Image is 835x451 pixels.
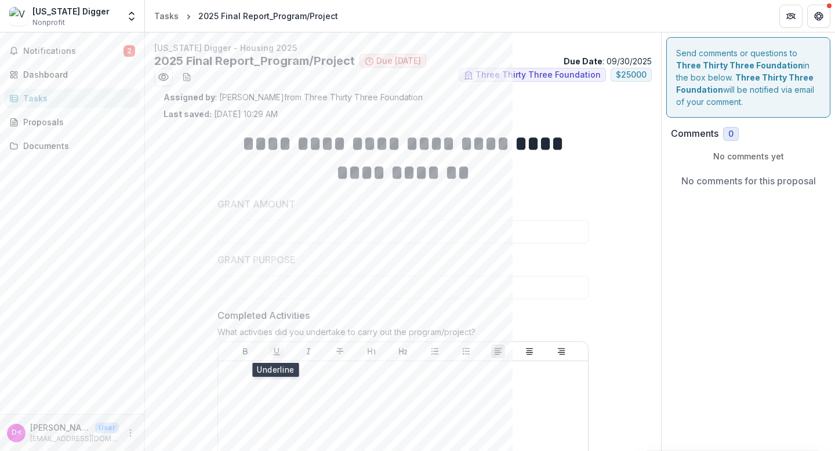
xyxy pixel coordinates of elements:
[5,42,140,60] button: Notifications2
[238,344,252,358] button: Bold
[5,89,140,108] a: Tasks
[779,5,803,28] button: Partners
[217,197,295,211] p: GRANT AMOUNT
[564,55,652,67] p: : 09/30/2025
[164,92,215,102] strong: Assigned by
[554,344,568,358] button: Align Right
[30,434,119,444] p: [EMAIL_ADDRESS][DOMAIN_NAME]
[671,128,718,139] h2: Comments
[154,54,355,68] h2: 2025 Final Report_Program/Project
[681,174,816,188] p: No comments for this proposal
[124,45,135,57] span: 2
[23,46,124,56] span: Notifications
[124,426,137,440] button: More
[376,56,421,66] span: Due [DATE]
[32,5,110,17] div: [US_STATE] Digger
[150,8,343,24] nav: breadcrumb
[23,140,130,152] div: Documents
[12,429,21,437] div: Dustin Byerly <dbyerly@vtdigger.org>
[9,7,28,26] img: Vermont Digger
[150,8,183,24] a: Tasks
[807,5,830,28] button: Get Help
[23,92,130,104] div: Tasks
[616,70,647,80] span: $ 25000
[30,421,90,434] p: [PERSON_NAME] <[EMAIL_ADDRESS][DOMAIN_NAME]>
[217,327,589,341] div: What activities did you undertake to carry out the program/project?
[154,10,179,22] div: Tasks
[164,108,278,120] p: [DATE] 10:29 AM
[333,344,347,358] button: Strike
[32,17,65,28] span: Nonprofit
[676,60,803,70] strong: Three Thirty Three Foundation
[23,68,130,81] div: Dashboard
[177,68,196,86] button: download-word-button
[124,5,140,28] button: Open entity switcher
[23,116,130,128] div: Proposals
[396,344,410,358] button: Heading 2
[666,37,830,118] div: Send comments or questions to in the box below. will be notified via email of your comment.
[676,72,814,94] strong: Three Thirty Three Foundation
[217,253,296,267] p: GRANT PURPOSE
[671,150,826,162] p: No comments yet
[164,109,212,119] strong: Last saved:
[302,344,315,358] button: Italicize
[491,344,505,358] button: Align Left
[428,344,442,358] button: Bullet List
[459,344,473,358] button: Ordered List
[365,344,379,358] button: Heading 1
[522,344,536,358] button: Align Center
[164,91,642,103] p: : [PERSON_NAME] from Three Thirty Three Foundation
[5,136,140,155] a: Documents
[154,68,173,86] button: Preview 64bd9498-2bb4-4d66-8115-a4874ad3be61.pdf
[270,344,284,358] button: Underline
[5,65,140,84] a: Dashboard
[198,10,338,22] div: 2025 Final Report_Program/Project
[5,112,140,132] a: Proposals
[217,308,310,322] p: Completed Activities
[154,42,652,54] p: [US_STATE] Digger - Housing 2025
[475,70,601,80] span: Three Thirty Three Foundation
[728,129,734,139] span: 0
[95,423,119,433] p: User
[564,56,602,66] strong: Due Date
